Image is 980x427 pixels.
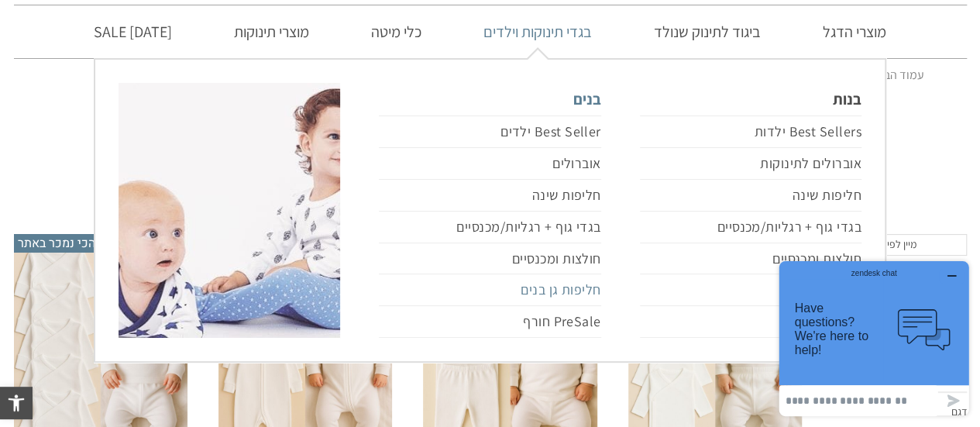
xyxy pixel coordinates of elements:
a: חליפות שינה [640,180,861,212]
a: חליפות גן בנים [379,274,600,306]
span: מיין לפי… [875,237,916,251]
a: בגדי גוף + רגליות/מכנסיים [640,212,861,243]
a: PreSale חורף [379,306,600,338]
span: הכי נמכר באתר [14,234,99,253]
a: חולצות ומכנסיים [379,243,600,275]
nav: Breadcrumb [57,67,924,84]
a: מוצרי הדגל [799,5,910,58]
a: בנים [379,83,600,115]
a: עמוד הבית [873,67,924,83]
a: אוברולים [379,148,600,180]
iframe: Opens a widget where you can chat to one of our agents [773,255,975,422]
a: חליפות שינה [379,180,600,212]
a: PreSale חורף [640,306,861,338]
a: אוברולים לתינוקות [640,148,861,180]
a: Best Sellers ילדות [640,115,861,148]
a: [DATE] SALE [70,5,195,58]
a: בגדי תינוקות וילדים [460,5,615,58]
a: Best Seller ילדים [379,115,600,148]
a: ביגוד לתינוק שנולד [631,5,784,58]
a: בנות [640,83,861,115]
a: מוצרי תינוקות [211,5,332,58]
a: בגדי גוף + רגליות/מכנסיים [379,212,600,243]
a: חליפות גן בנות [640,274,861,306]
a: חולצות ומכנסיים [640,243,861,275]
a: כלי מיטה [348,5,445,58]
